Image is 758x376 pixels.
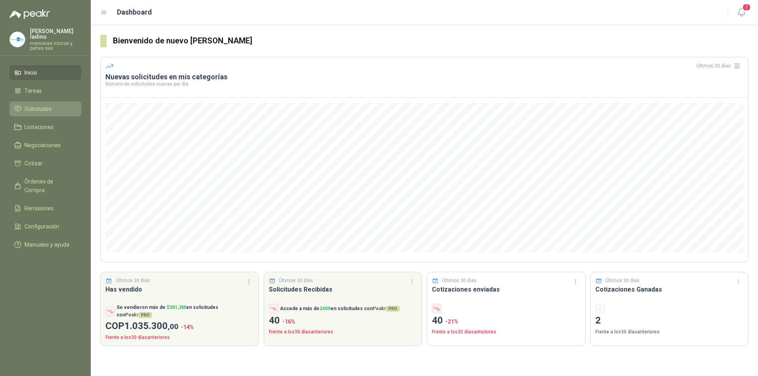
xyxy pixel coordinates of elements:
[168,322,178,331] span: ,00
[24,204,54,213] span: Remisiones
[24,222,59,231] span: Configuración
[167,305,186,310] span: $ 301,3M
[445,318,458,325] span: -21 %
[319,306,330,311] span: 2409
[595,284,744,294] h3: Cotizaciones Ganadas
[282,318,295,325] span: -16 %
[9,83,81,98] a: Tareas
[734,6,749,20] button: 3
[24,105,52,113] span: Solicitudes
[24,68,37,77] span: Inicio
[116,304,254,319] p: Se vendieron más de en solicitudes con
[117,7,152,18] h1: Dashboard
[9,9,50,19] img: Logo peakr
[9,156,81,171] a: Cotizar
[30,41,81,51] p: memorias micros y partes sas
[595,328,744,336] p: Frente a los 30 días anteriores
[105,319,254,334] p: COP
[113,35,749,47] h3: Bienvenido de nuevo [PERSON_NAME]
[105,334,254,341] p: Frente a los 30 días anteriores
[24,240,69,249] span: Manuales y ayuda
[280,305,400,312] p: Accede a más de en solicitudes con
[386,306,400,312] span: PRO
[105,72,743,82] h3: Nuevas solicitudes en mis categorías
[9,237,81,252] a: Manuales y ayuda
[742,4,751,11] span: 3
[9,201,81,216] a: Remisiones
[696,60,743,72] div: Últimos 30 días
[432,328,580,336] p: Frente a los 30 días anteriores
[24,177,74,195] span: Órdenes de Compra
[269,284,417,294] h3: Solicitudes Recibidas
[10,32,25,47] img: Company Logo
[24,141,61,150] span: Negociaciones
[9,65,81,80] a: Inicio
[30,28,81,39] p: [PERSON_NAME] ladino
[24,123,54,131] span: Licitaciones
[9,219,81,234] a: Configuración
[116,277,150,284] p: Últimos 30 días
[442,277,477,284] p: Últimos 30 días
[9,174,81,198] a: Órdenes de Compra
[9,138,81,153] a: Negociaciones
[432,284,580,294] h3: Cotizaciones enviadas
[373,306,400,311] span: Peakr
[125,312,152,318] span: Peakr
[595,304,605,313] div: -
[269,328,417,336] p: Frente a los 30 días anteriores
[595,313,744,328] p: 2
[24,159,43,168] span: Cotizar
[279,277,313,284] p: Últimos 30 días
[105,284,254,294] h3: Has vendido
[605,277,640,284] p: Últimos 30 días
[181,324,194,330] span: -14 %
[139,312,152,318] span: PRO
[105,82,743,86] p: Número de solicitudes nuevas por día
[9,120,81,135] a: Licitaciones
[432,313,580,328] p: 40
[9,101,81,116] a: Solicitudes
[269,313,417,328] p: 40
[24,86,42,95] span: Tareas
[124,320,178,331] span: 1.035.300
